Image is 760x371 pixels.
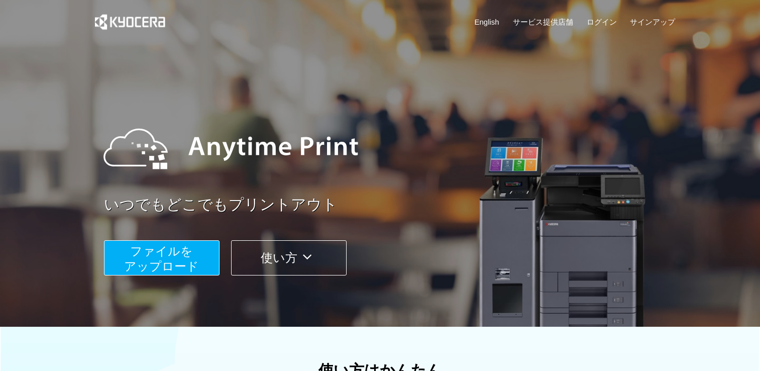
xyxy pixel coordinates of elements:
[104,194,682,216] a: いつでもどこでもプリントアウト
[475,17,499,27] a: English
[104,240,220,275] button: ファイルを​​アップロード
[124,244,199,273] span: ファイルを ​​アップロード
[587,17,617,27] a: ログイン
[231,240,347,275] button: 使い方
[513,17,573,27] a: サービス提供店舗
[630,17,675,27] a: サインアップ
